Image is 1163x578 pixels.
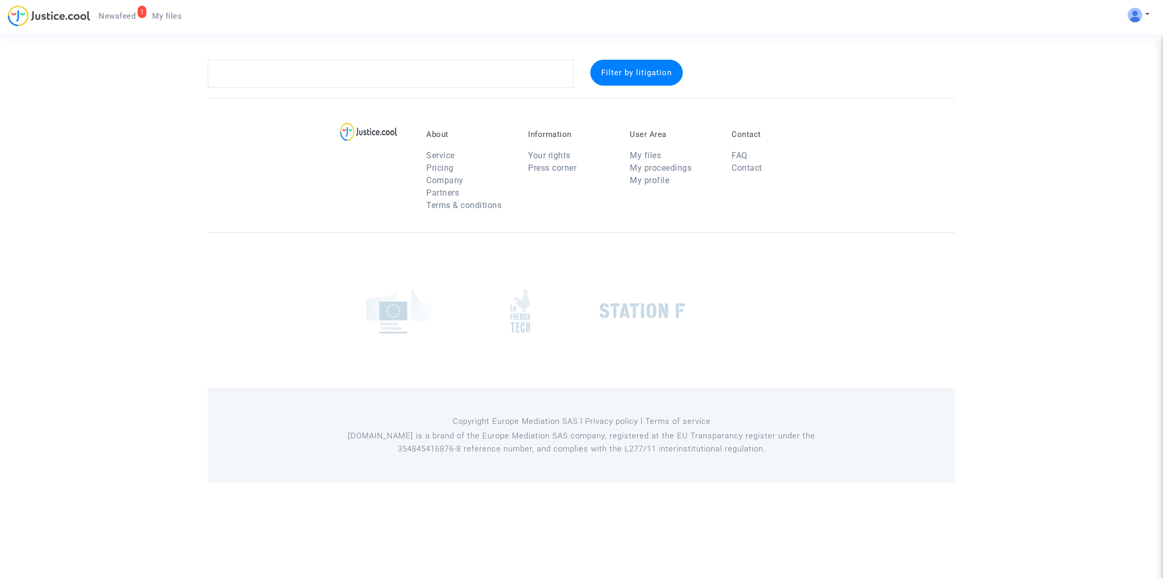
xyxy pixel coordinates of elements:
[345,430,818,456] p: [DOMAIN_NAME] is a brand of the Europe Mediation SAS company, registered at the EU Transparancy r...
[426,163,454,173] a: Pricing
[600,303,685,319] img: stationf.png
[426,188,459,198] a: Partners
[99,11,136,21] span: Newsfeed
[510,289,530,333] img: french_tech.png
[345,415,818,428] p: Copyright Europe Mediation SAS l Privacy policy l Terms of service
[630,130,716,139] p: User Area
[144,8,190,24] a: My files
[426,150,455,160] a: Service
[426,200,502,210] a: Terms & conditions
[601,68,672,77] span: Filter by litigation
[426,130,512,139] p: About
[426,175,464,185] a: Company
[528,130,614,139] p: Information
[8,5,90,26] img: jc-logo.svg
[732,130,818,139] p: Contact
[90,8,144,24] a: 1Newsfeed
[528,150,571,160] a: Your rights
[630,175,669,185] a: My profile
[340,122,398,141] img: logo-lg.svg
[366,288,431,334] img: europe_commision.png
[732,150,748,160] a: FAQ
[630,150,661,160] a: My files
[1128,8,1142,22] img: ALV-UjV5hOg1DK_6VpdGyI3GiCsbYcKFqGYcyigr7taMTixGzq57m2O-mEoJuuWBlO_HCk8JQ1zztKhP13phCubDFpGEbboIp...
[152,11,182,21] span: My files
[630,163,692,173] a: My proceedings
[138,6,147,18] div: 1
[732,163,762,173] a: Contact
[528,163,576,173] a: Press corner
